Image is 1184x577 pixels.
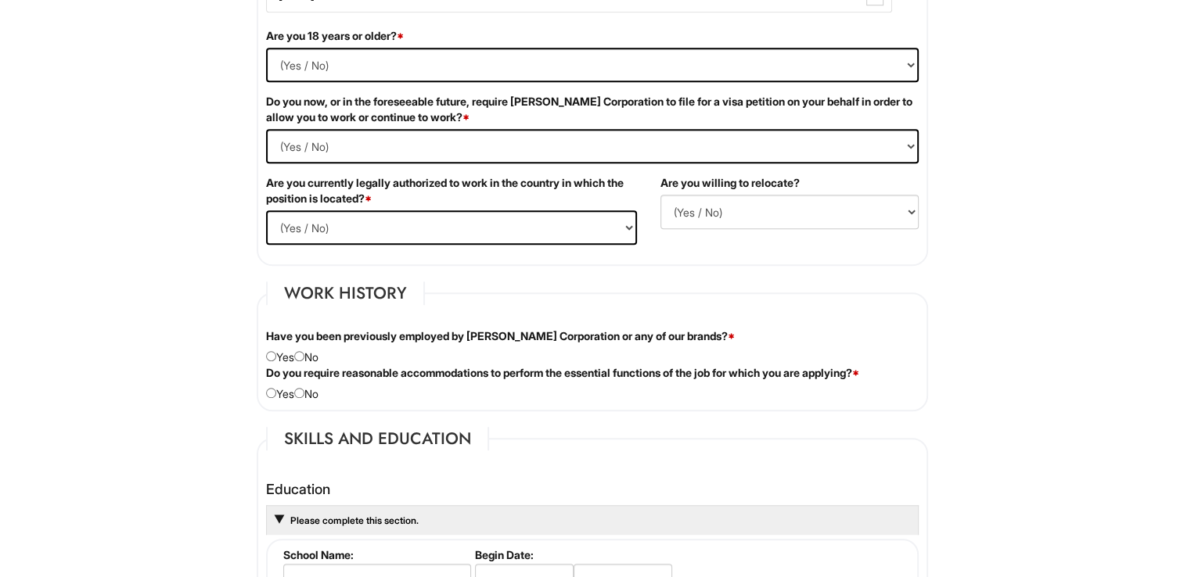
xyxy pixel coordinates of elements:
div: Yes No [254,328,930,365]
select: (Yes / No) [266,129,919,163]
label: School Name: [283,548,469,561]
legend: Work History [266,281,425,305]
div: Yes No [254,365,930,402]
select: (Yes / No) [266,210,637,245]
select: (Yes / No) [266,48,919,82]
h4: Education [266,482,919,497]
a: Please complete this section. [289,514,419,526]
label: Are you currently legally authorized to work in the country in which the position is located? [266,175,637,206]
label: Are you willing to relocate? [660,175,800,191]
label: Are you 18 years or older? [266,28,404,44]
label: Begin Date: [475,548,692,561]
label: Do you require reasonable accommodations to perform the essential functions of the job for which ... [266,365,859,381]
select: (Yes / No) [660,195,919,229]
label: Have you been previously employed by [PERSON_NAME] Corporation or any of our brands? [266,328,735,344]
legend: Skills and Education [266,427,489,450]
label: Do you now, or in the foreseeable future, require [PERSON_NAME] Corporation to file for a visa pe... [266,94,919,125]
